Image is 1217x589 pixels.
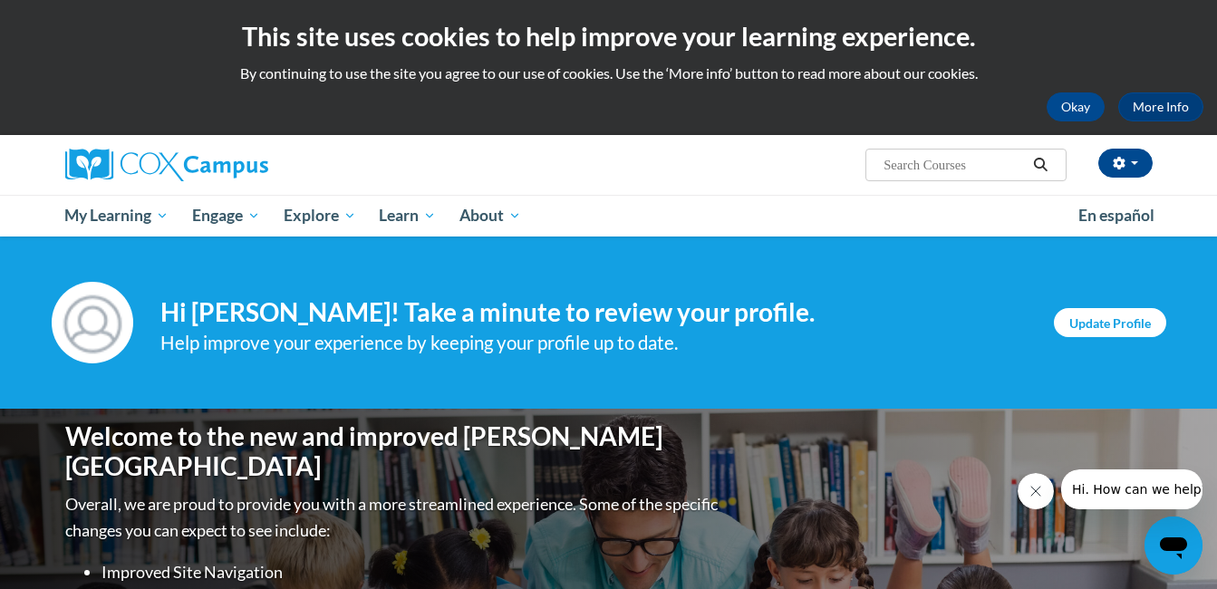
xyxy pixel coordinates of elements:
[379,205,436,227] span: Learn
[11,13,147,27] span: Hi. How can we help?
[14,63,1203,83] p: By continuing to use the site you agree to our use of cookies. Use the ‘More info’ button to read...
[101,559,722,585] li: Improved Site Navigation
[53,195,181,237] a: My Learning
[192,205,260,227] span: Engage
[1054,308,1166,337] a: Update Profile
[1118,92,1203,121] a: More Info
[65,149,268,181] img: Cox Campus
[38,195,1180,237] div: Main menu
[1027,154,1054,176] button: Search
[52,282,133,363] img: Profile Image
[459,205,521,227] span: About
[272,195,368,237] a: Explore
[1047,92,1105,121] button: Okay
[882,154,1027,176] input: Search Courses
[65,491,722,544] p: Overall, we are proud to provide you with a more streamlined experience. Some of the specific cha...
[1061,469,1203,509] iframe: Message from company
[1067,197,1166,235] a: En español
[1145,517,1203,575] iframe: Button to launch messaging window
[1098,149,1153,178] button: Account Settings
[160,297,1027,328] h4: Hi [PERSON_NAME]! Take a minute to review your profile.
[65,149,410,181] a: Cox Campus
[64,205,169,227] span: My Learning
[1078,206,1154,225] span: En español
[160,328,1027,358] div: Help improve your experience by keeping your profile up to date.
[14,18,1203,54] h2: This site uses cookies to help improve your learning experience.
[448,195,533,237] a: About
[65,421,722,482] h1: Welcome to the new and improved [PERSON_NAME][GEOGRAPHIC_DATA]
[180,195,272,237] a: Engage
[284,205,356,227] span: Explore
[1018,473,1054,509] iframe: Close message
[367,195,448,237] a: Learn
